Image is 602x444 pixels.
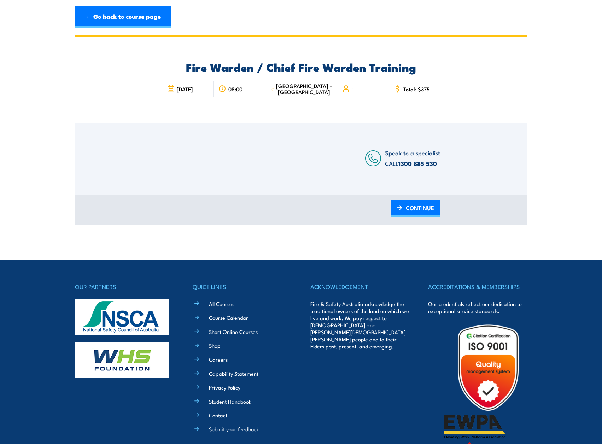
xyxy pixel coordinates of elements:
a: Submit your feedback [209,425,259,433]
h4: QUICK LINKS [193,282,292,292]
span: [DATE] [177,86,193,92]
h4: ACKNOWLEDGEMENT [310,282,409,292]
a: Shop [209,342,221,349]
img: ewpa-logo [444,415,505,439]
img: Untitled design (19) [444,323,532,412]
a: Student Handbook [209,398,251,405]
span: 08:00 [228,86,242,92]
h4: OUR PARTNERS [75,282,174,292]
h4: ACCREDITATIONS & MEMBERSHIPS [428,282,527,292]
img: nsca-logo-footer [75,299,169,335]
span: Speak to a specialist CALL [385,148,440,168]
h2: Fire Warden / Chief Fire Warden Training [162,62,440,72]
span: Total: $375 [403,86,430,92]
span: CONTINUE [406,198,434,217]
img: whs-logo-footer [75,342,169,378]
a: CONTINUE [391,200,440,217]
a: All Courses [209,300,234,307]
a: 1300 885 530 [398,159,437,168]
a: Contact [209,411,227,419]
a: Capability Statement [209,370,258,377]
span: 1 [352,86,354,92]
span: [GEOGRAPHIC_DATA] - [GEOGRAPHIC_DATA] [276,83,332,95]
p: Our credentials reflect our dedication to exceptional service standards. [428,300,527,315]
p: Fire & Safety Australia acknowledge the traditional owners of the land on which we live and work.... [310,300,409,350]
a: Privacy Policy [209,384,240,391]
a: Course Calendar [209,314,248,321]
a: Short Online Courses [209,328,258,335]
a: ← Go back to course page [75,6,171,28]
a: Careers [209,356,228,363]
